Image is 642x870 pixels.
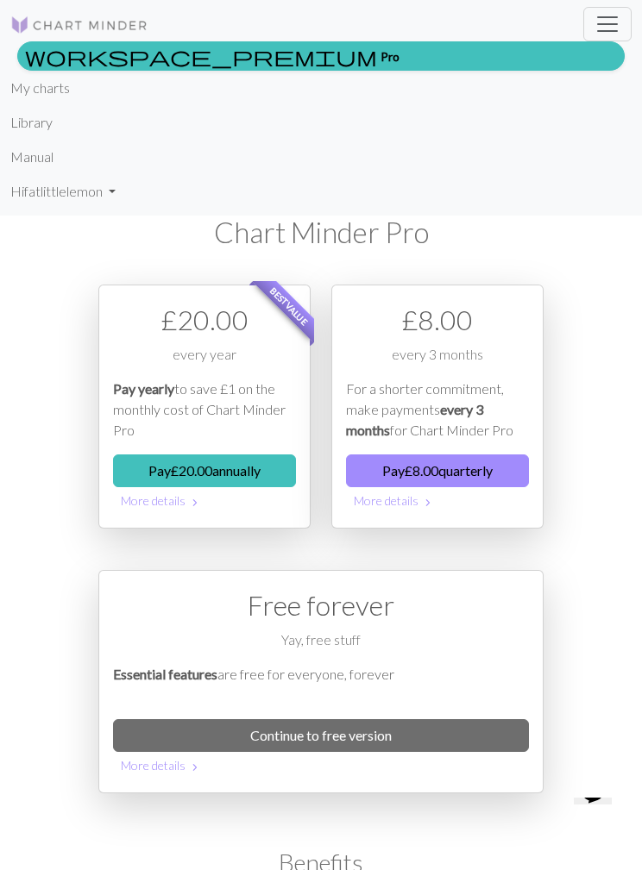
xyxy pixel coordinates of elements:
[10,105,53,140] a: Library
[113,487,296,514] button: More details
[113,380,174,397] em: Pay yearly
[113,666,217,682] em: Essential features
[113,664,529,705] p: are free for everyone, forever
[98,285,311,529] div: Payment option 1
[331,285,544,529] div: Payment option 2
[113,585,529,626] div: Free forever
[10,71,70,105] a: My charts
[10,140,53,174] a: Manual
[113,752,529,779] button: More details
[113,454,296,487] button: Pay£20.00annually
[10,174,116,209] a: Hifatlittlelemon
[421,494,435,511] span: chevron_right
[113,629,529,664] div: Yay, free stuff
[188,494,202,511] span: chevron_right
[346,379,529,441] p: For a shorter commitment, make payments for Chart Minder Pro
[113,719,529,752] a: Continue to free version
[583,7,632,41] button: Toggle navigation
[253,269,326,342] span: Best value
[346,401,483,438] em: every 3 months
[113,344,296,379] div: every year
[188,759,202,776] span: chevron_right
[10,15,148,35] img: Logo
[346,454,529,487] button: Pay£8.00quarterly
[567,798,625,853] iframe: chat widget
[25,44,377,68] span: workspace_premium
[113,299,296,341] div: £ 20.00
[346,299,529,341] div: £ 8.00
[346,344,529,379] div: every 3 months
[98,570,544,793] div: Free option
[346,487,529,514] button: More details
[17,41,625,71] a: Pro
[98,216,544,250] h1: Chart Minder Pro
[113,379,296,441] p: to save £1 on the monthly cost of Chart Minder Pro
